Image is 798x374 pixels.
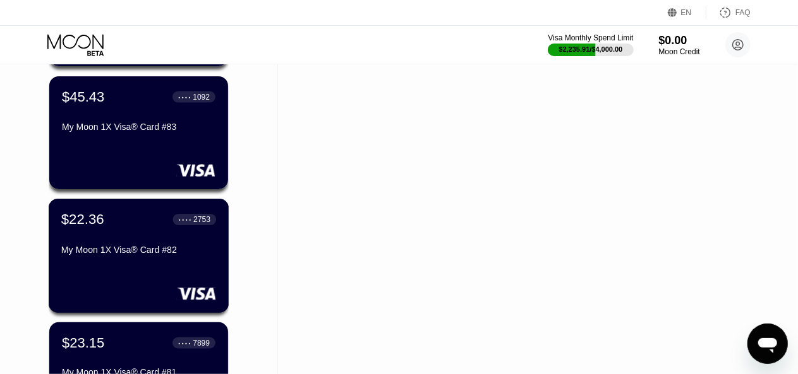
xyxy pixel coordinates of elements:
[62,122,215,132] div: My Moon 1X Visa® Card #83
[735,8,751,17] div: FAQ
[548,33,633,42] div: Visa Monthly Spend Limit
[668,6,706,19] div: EN
[193,339,210,348] div: 7899
[548,33,633,56] div: Visa Monthly Spend Limit$2,235.91/$4,000.00
[178,95,191,99] div: ● ● ● ●
[49,199,228,312] div: $22.36● ● ● ●2753My Moon 1X Visa® Card #82
[706,6,751,19] div: FAQ
[62,89,104,105] div: $45.43
[659,47,700,56] div: Moon Credit
[559,45,623,53] div: $2,235.91 / $4,000.00
[193,215,210,224] div: 2753
[747,324,788,364] iframe: Button to launch messaging window
[61,211,104,228] div: $22.36
[49,76,228,189] div: $45.43● ● ● ●1092My Moon 1X Visa® Card #83
[179,218,191,221] div: ● ● ● ●
[178,341,191,345] div: ● ● ● ●
[681,8,692,17] div: EN
[61,245,216,255] div: My Moon 1X Visa® Card #82
[193,93,210,102] div: 1092
[659,34,700,56] div: $0.00Moon Credit
[62,335,104,351] div: $23.15
[659,34,700,47] div: $0.00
